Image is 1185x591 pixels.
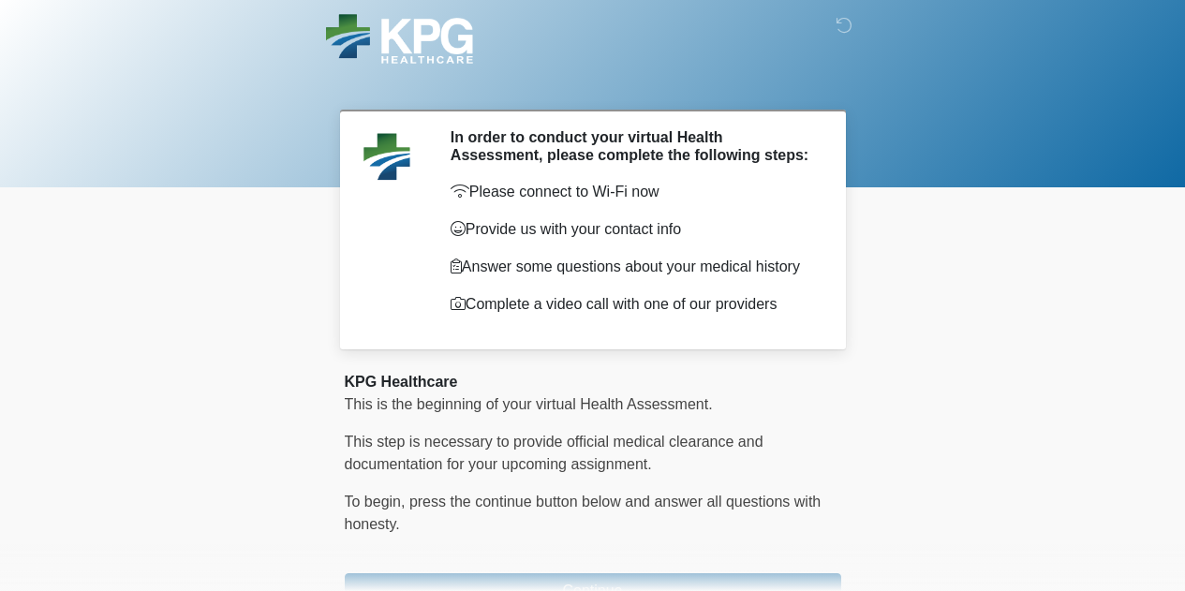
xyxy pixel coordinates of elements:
[451,128,813,164] h2: In order to conduct your virtual Health Assessment, please complete the following steps:
[345,494,822,532] span: To begin, ﻿﻿﻿﻿﻿﻿﻿﻿﻿﻿﻿﻿﻿﻿﻿﻿﻿press the continue button below and answer all questions with honesty.
[451,293,813,316] p: Complete a video call with one of our providers
[326,14,473,64] img: KPG Healthcare Logo
[451,256,813,278] p: Answer some questions about your medical history
[451,218,813,241] p: Provide us with your contact info
[345,396,713,412] span: This is the beginning of your virtual Health Assessment.
[359,128,415,185] img: Agent Avatar
[345,434,763,472] span: This step is necessary to provide official medical clearance and documentation for your upcoming ...
[345,371,841,393] div: KPG Healthcare
[451,181,813,203] p: Please connect to Wi-Fi now
[331,67,855,102] h1: ‎ ‎ ‎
